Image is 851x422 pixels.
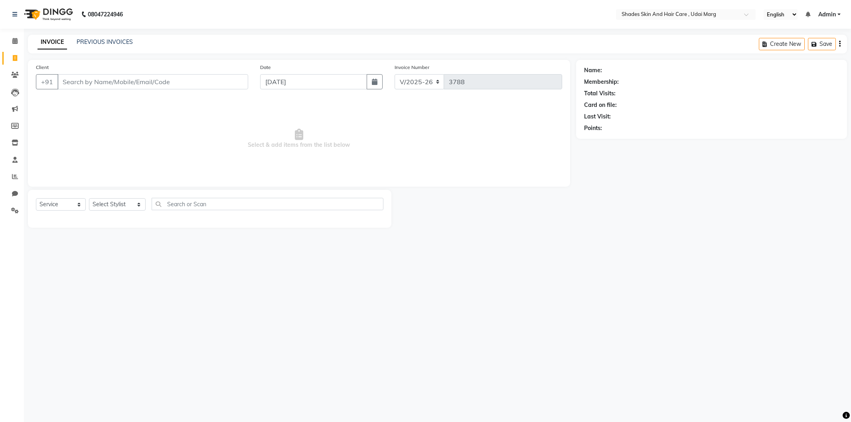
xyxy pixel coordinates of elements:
[152,198,383,210] input: Search or Scan
[88,3,123,26] b: 08047224946
[36,64,49,71] label: Client
[38,35,67,49] a: INVOICE
[36,74,58,89] button: +91
[584,66,602,75] div: Name:
[584,101,617,109] div: Card on file:
[584,124,602,132] div: Points:
[584,78,619,86] div: Membership:
[36,99,562,179] span: Select & add items from the list below
[584,112,611,121] div: Last Visit:
[57,74,248,89] input: Search by Name/Mobile/Email/Code
[759,38,805,50] button: Create New
[584,89,616,98] div: Total Visits:
[260,64,271,71] label: Date
[818,10,836,19] span: Admin
[77,38,133,45] a: PREVIOUS INVOICES
[395,64,429,71] label: Invoice Number
[20,3,75,26] img: logo
[808,38,836,50] button: Save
